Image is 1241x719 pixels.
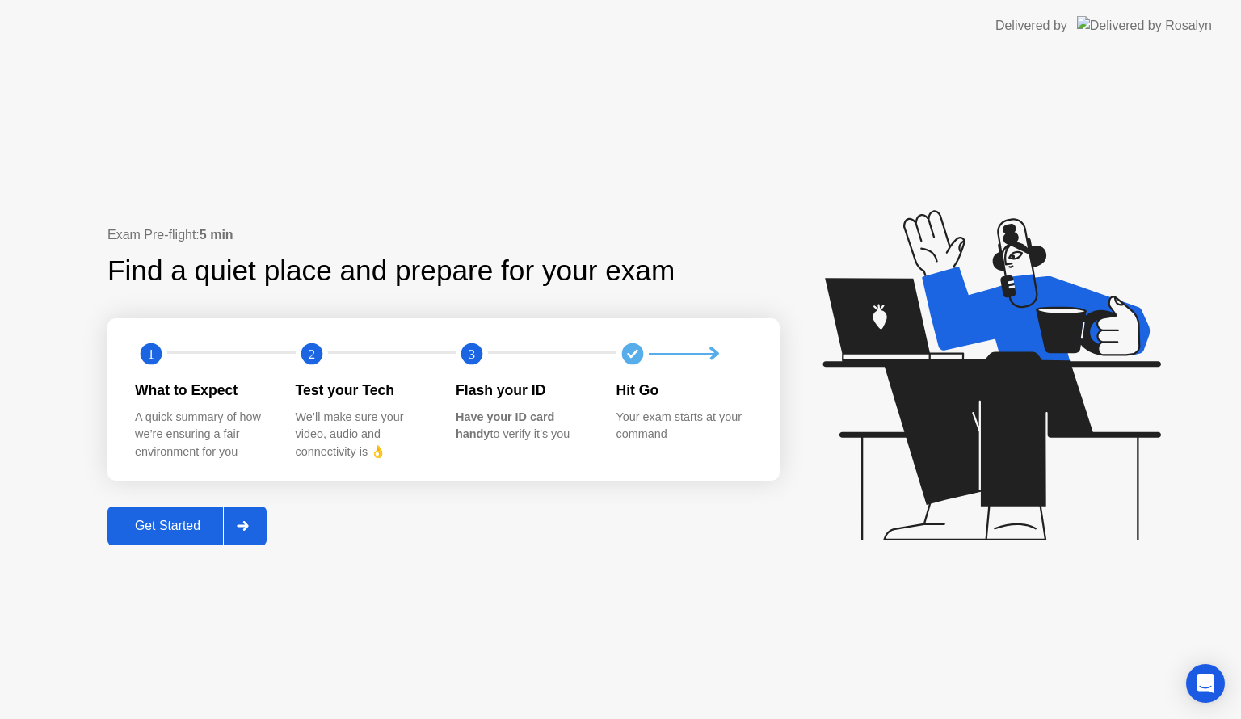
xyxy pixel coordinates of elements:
div: to verify it’s you [456,409,591,444]
div: Exam Pre-flight: [107,225,780,245]
div: What to Expect [135,380,270,401]
div: Test your Tech [296,380,431,401]
div: Flash your ID [456,380,591,401]
div: Delivered by [995,16,1067,36]
img: Delivered by Rosalyn [1077,16,1212,35]
b: Have your ID card handy [456,410,554,441]
div: We’ll make sure your video, audio and connectivity is 👌 [296,409,431,461]
button: Get Started [107,507,267,545]
text: 3 [469,347,475,362]
text: 2 [308,347,314,362]
b: 5 min [200,228,233,242]
text: 1 [148,347,154,362]
div: Your exam starts at your command [616,409,751,444]
div: Open Intercom Messenger [1186,664,1225,703]
div: Hit Go [616,380,751,401]
div: Find a quiet place and prepare for your exam [107,250,677,292]
div: A quick summary of how we’re ensuring a fair environment for you [135,409,270,461]
div: Get Started [112,519,223,533]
